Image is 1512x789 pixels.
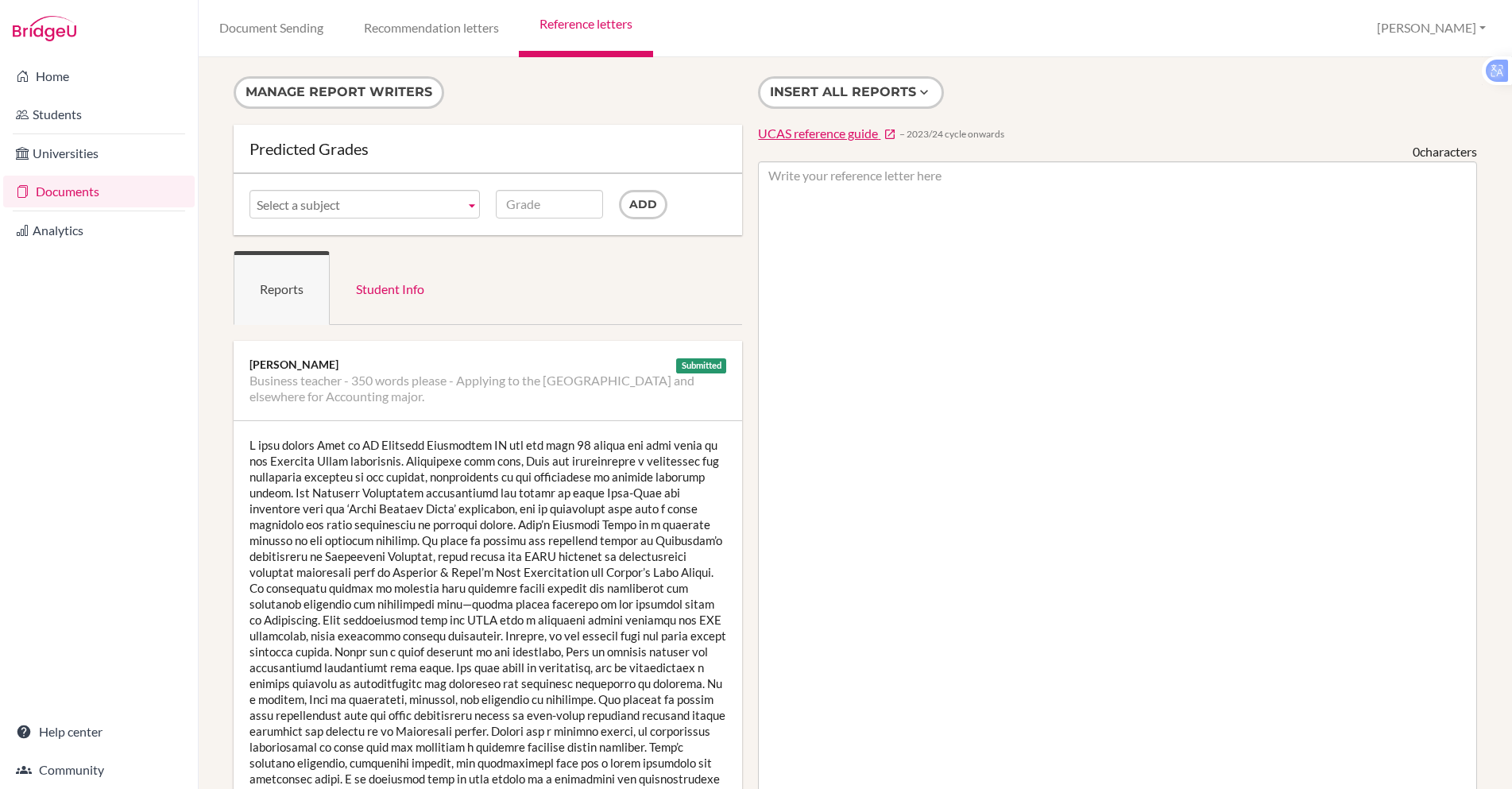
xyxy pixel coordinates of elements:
button: Manage report writers [234,76,444,109]
a: Home [3,60,195,92]
span: 0 [1413,144,1420,159]
a: Students [3,99,195,130]
button: [PERSON_NAME] [1370,14,1493,43]
span: − 2023/24 cycle onwards [899,127,1004,141]
div: [PERSON_NAME] [249,357,726,373]
div: Predicted Grades [249,141,726,157]
a: Analytics [3,215,195,246]
a: Help center [3,716,195,748]
span: Select a subject [257,191,458,219]
span: UCAS reference guide [758,126,878,141]
a: Student Info [330,251,451,325]
button: Insert all reports [758,76,944,109]
img: Bridge-U [13,16,76,41]
input: Add [619,190,667,219]
div: characters [1413,143,1477,161]
a: Documents [3,176,195,207]
input: Grade [496,190,603,219]
li: Business teacher - 350 words please - Applying to the [GEOGRAPHIC_DATA] and elsewhere for Account... [249,373,726,404]
div: Submitted [676,358,727,373]
a: Reports [234,251,330,325]
a: Community [3,754,195,786]
a: UCAS reference guide [758,125,896,143]
a: Universities [3,137,195,169]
